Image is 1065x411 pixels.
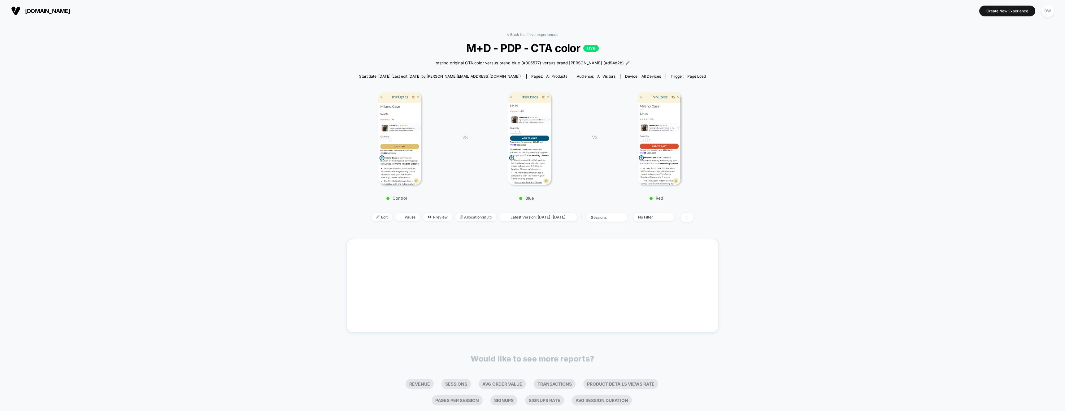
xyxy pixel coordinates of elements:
[525,395,564,405] li: Signups Rate
[406,379,434,389] li: Revenue
[9,6,72,16] button: [DOMAIN_NAME]
[423,213,452,221] span: Preview
[395,213,420,221] span: Pause
[577,74,615,79] div: Audience:
[583,45,599,52] p: LIVE
[1042,5,1054,17] div: DW
[436,60,624,66] span: testing original CTA color versus brand blue (#005577) versus brand [PERSON_NAME] (#d94d2b)
[1040,5,1056,17] button: DW
[479,379,526,389] li: Avg Order Value
[432,395,483,405] li: Pages Per Session
[620,74,666,79] span: Device:
[507,32,558,37] a: < Back to all live experiences
[531,74,567,79] div: Pages:
[11,6,20,15] img: Visually logo
[534,379,576,389] li: Transactions
[687,74,706,79] span: Page Load
[591,215,616,220] div: sessions
[490,395,517,405] li: Signups
[671,74,706,79] div: Trigger:
[455,213,496,221] span: Allocation: multi
[597,74,615,79] span: All Visitors
[572,395,632,405] li: Avg Session Duration
[460,215,463,219] img: rebalance
[365,41,700,54] span: M+D - PDP - CTA color
[641,74,661,79] span: all devices
[473,196,580,201] p: Blue
[359,74,521,79] span: Start date: [DATE] (Last edit [DATE] by [PERSON_NAME][EMAIL_ADDRESS][DOMAIN_NAME])
[441,379,471,389] li: Sessions
[25,8,70,14] span: [DOMAIN_NAME]
[580,213,586,222] span: |
[508,92,551,185] img: Blue main
[462,135,467,140] span: VS
[471,354,594,363] p: Would like to see more reports?
[583,379,658,389] li: Product Details Views Rate
[603,196,709,201] p: Red
[378,92,421,185] img: Control main
[343,196,450,201] p: Control
[979,6,1035,16] button: Create New Experience
[376,215,380,218] img: edit
[372,213,392,221] span: Edit
[638,92,681,185] img: Red main
[638,215,663,219] div: No Filter
[499,213,577,221] span: Latest Version: [DATE] - [DATE]
[546,74,567,79] span: all products
[592,135,597,140] span: VS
